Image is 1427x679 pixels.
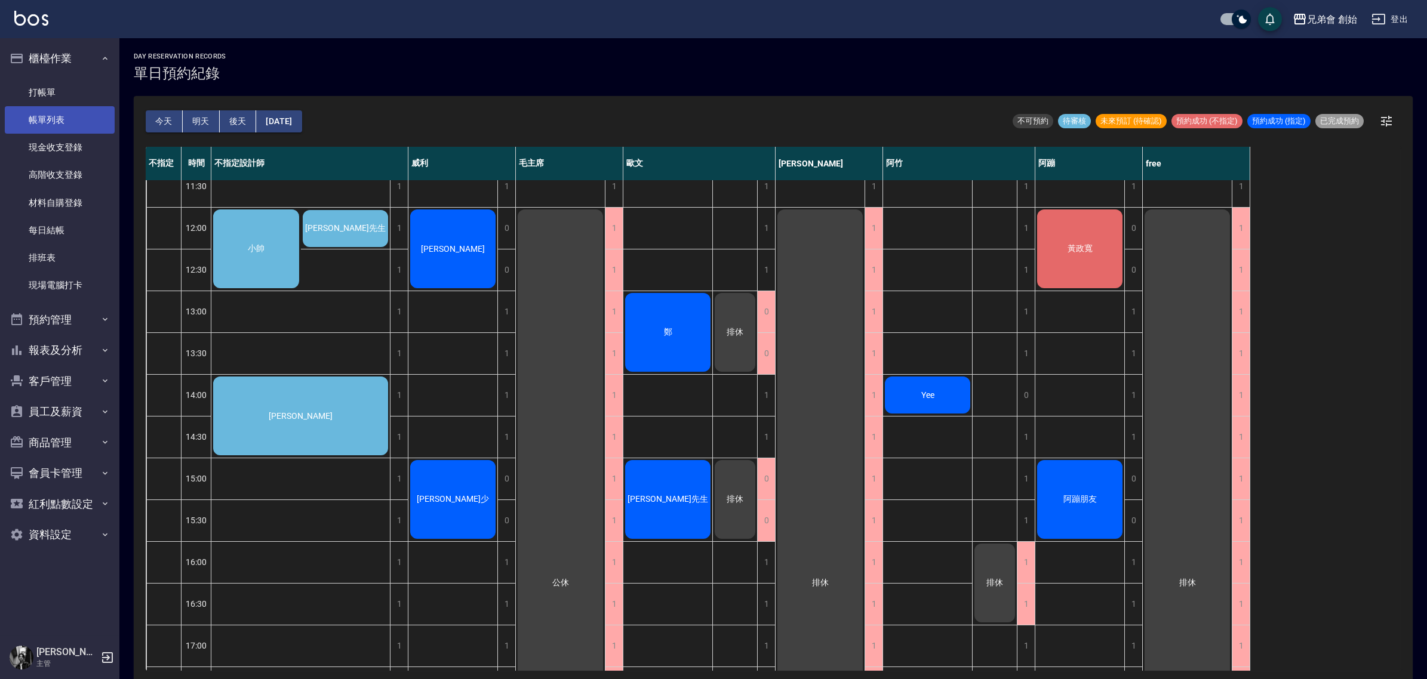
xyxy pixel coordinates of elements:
[390,625,408,666] div: 1
[182,207,211,249] div: 12:00
[1143,147,1250,180] div: free
[1232,166,1250,207] div: 1
[1232,333,1250,374] div: 1
[497,249,515,291] div: 0
[497,416,515,458] div: 1
[182,374,211,416] div: 14:00
[865,500,882,541] div: 1
[134,53,226,60] h2: day Reservation records
[776,147,883,180] div: [PERSON_NAME]
[757,416,775,458] div: 1
[5,427,115,458] button: 商品管理
[1017,208,1035,249] div: 1
[1171,116,1243,126] span: 預約成功 (不指定)
[134,65,226,82] h3: 單日預約紀錄
[1232,291,1250,332] div: 1
[5,304,115,335] button: 預約管理
[182,165,211,207] div: 11:30
[5,335,115,366] button: 報表及分析
[182,416,211,458] div: 14:30
[919,390,937,400] span: Yee
[662,327,675,338] span: 鄭
[1017,416,1035,458] div: 1
[1288,7,1362,32] button: 兄弟會 創始
[390,291,408,332] div: 1
[605,542,623,583] div: 1
[497,500,515,541] div: 0
[5,79,115,106] a: 打帳單
[865,542,882,583] div: 1
[1247,116,1311,126] span: 預約成功 (指定)
[1017,249,1035,291] div: 1
[883,147,1035,180] div: 阿竹
[5,489,115,520] button: 紅利點數設定
[182,625,211,666] div: 17:00
[1124,291,1142,332] div: 1
[605,333,623,374] div: 1
[1232,249,1250,291] div: 1
[724,494,746,505] span: 排休
[419,244,487,254] span: [PERSON_NAME]
[605,375,623,416] div: 1
[182,332,211,374] div: 13:30
[724,327,746,338] span: 排休
[1035,147,1143,180] div: 阿蹦
[1232,375,1250,416] div: 1
[757,375,775,416] div: 1
[984,578,1005,588] span: 排休
[146,147,182,180] div: 不指定
[36,658,97,669] p: 主管
[757,166,775,207] div: 1
[865,166,882,207] div: 1
[1124,249,1142,291] div: 0
[1232,584,1250,625] div: 1
[497,458,515,499] div: 0
[414,494,491,505] span: [PERSON_NAME]少
[408,147,516,180] div: 威利
[1232,542,1250,583] div: 1
[1124,416,1142,458] div: 1
[497,291,515,332] div: 1
[1065,243,1095,254] span: 黃政寬
[182,458,211,499] div: 15:00
[390,166,408,207] div: 1
[1124,584,1142,625] div: 1
[605,416,623,458] div: 1
[757,458,775,499] div: 0
[1017,584,1035,625] div: 1
[1232,458,1250,499] div: 1
[865,458,882,499] div: 1
[303,223,388,234] span: [PERSON_NAME]先生
[1096,116,1167,126] span: 未來預訂 (待確認)
[1017,333,1035,374] div: 1
[1061,494,1099,505] span: 阿蹦朋友
[1124,333,1142,374] div: 1
[497,166,515,207] div: 1
[182,147,211,180] div: 時間
[1017,625,1035,666] div: 1
[5,366,115,397] button: 客戶管理
[245,243,267,254] span: 小帥
[5,161,115,189] a: 高階收支登錄
[865,291,882,332] div: 1
[757,291,775,332] div: 0
[5,519,115,550] button: 資料設定
[1258,7,1282,31] button: save
[390,542,408,583] div: 1
[1177,578,1198,588] span: 排休
[1124,166,1142,207] div: 1
[256,110,302,132] button: [DATE]
[865,625,882,666] div: 1
[5,134,115,161] a: 現金收支登錄
[1307,12,1357,27] div: 兄弟會 創始
[1124,625,1142,666] div: 1
[757,584,775,625] div: 1
[390,458,408,499] div: 1
[1124,208,1142,249] div: 0
[1017,291,1035,332] div: 1
[390,333,408,374] div: 1
[1013,116,1053,126] span: 不可預約
[810,578,831,588] span: 排休
[5,106,115,134] a: 帳單列表
[497,208,515,249] div: 0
